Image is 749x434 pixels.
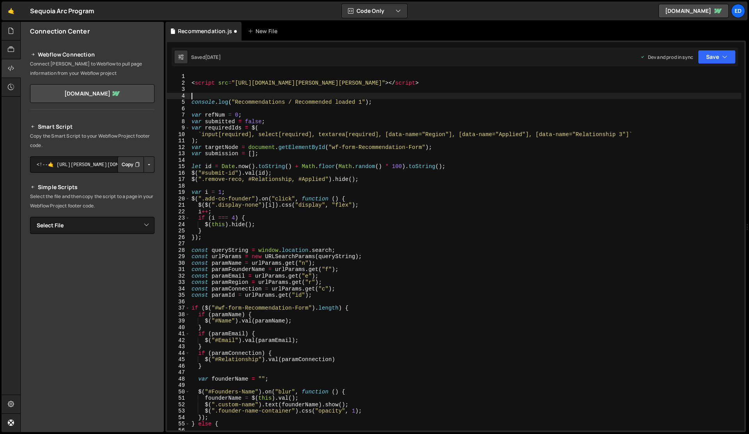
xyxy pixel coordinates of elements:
[658,4,729,18] a: [DOMAIN_NAME]
[167,331,190,337] div: 41
[167,363,190,370] div: 46
[167,273,190,280] div: 32
[167,228,190,234] div: 25
[167,119,190,125] div: 8
[731,4,745,18] a: Ed
[30,131,154,150] p: Copy the Smart Script to your Webflow Project footer code.
[342,4,407,18] button: Code Only
[30,27,90,35] h2: Connection Center
[30,192,154,211] p: Select the file and then copy the script to a page in your Webflow Project footer code.
[167,196,190,202] div: 20
[167,299,190,305] div: 36
[167,170,190,177] div: 16
[117,156,144,173] button: Copy
[167,209,190,215] div: 22
[167,415,190,421] div: 54
[30,322,155,392] iframe: YouTube video player
[167,253,190,260] div: 29
[167,344,190,350] div: 43
[167,350,190,357] div: 44
[2,2,21,20] a: 🤙
[167,421,190,427] div: 55
[30,156,154,173] textarea: <!--🤙 [URL][PERSON_NAME][DOMAIN_NAME]> <script>document.addEventListener("DOMContentLoaded", func...
[167,106,190,112] div: 6
[167,112,190,119] div: 7
[205,54,221,60] div: [DATE]
[167,138,190,144] div: 11
[167,234,190,241] div: 26
[167,221,190,228] div: 24
[167,86,190,93] div: 3
[167,189,190,196] div: 19
[30,182,154,192] h2: Simple Scripts
[167,241,190,247] div: 27
[167,131,190,138] div: 10
[167,93,190,99] div: 4
[167,292,190,299] div: 35
[30,84,154,103] a: [DOMAIN_NAME]
[167,279,190,286] div: 33
[167,408,190,415] div: 53
[167,163,190,170] div: 15
[30,50,154,59] h2: Webflow Connection
[167,266,190,273] div: 31
[167,125,190,131] div: 9
[167,312,190,318] div: 38
[167,247,190,254] div: 28
[167,286,190,292] div: 34
[167,157,190,164] div: 14
[167,202,190,209] div: 21
[167,99,190,106] div: 5
[178,27,232,35] div: Recommendation.js
[167,356,190,363] div: 45
[167,176,190,183] div: 17
[167,324,190,331] div: 40
[30,122,154,131] h2: Smart Script
[167,318,190,324] div: 39
[248,27,280,35] div: New File
[167,389,190,395] div: 50
[167,402,190,408] div: 52
[167,337,190,344] div: 42
[167,369,190,376] div: 47
[167,382,190,389] div: 49
[167,183,190,190] div: 18
[167,80,190,87] div: 2
[167,215,190,221] div: 23
[30,6,94,16] div: Sequoia Arc Program
[698,50,736,64] button: Save
[167,305,190,312] div: 37
[167,395,190,402] div: 51
[167,73,190,80] div: 1
[167,260,190,267] div: 30
[191,54,221,60] div: Saved
[30,59,154,78] p: Connect [PERSON_NAME] to Webflow to pull page information from your Webflow project
[167,151,190,157] div: 13
[117,156,154,173] div: Button group with nested dropdown
[30,247,155,317] iframe: YouTube video player
[640,54,693,60] div: Dev and prod in sync
[167,427,190,434] div: 56
[167,144,190,151] div: 12
[167,376,190,383] div: 48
